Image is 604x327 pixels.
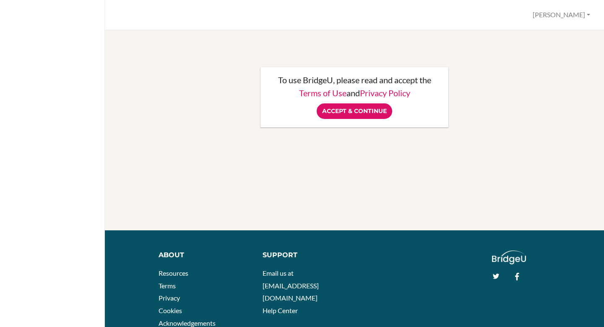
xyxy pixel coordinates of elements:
[529,7,594,23] button: [PERSON_NAME]
[299,88,346,98] a: Terms of Use
[159,319,216,327] a: Acknowledgements
[159,269,188,277] a: Resources
[269,89,440,97] p: and
[263,251,348,260] div: Support
[159,251,250,260] div: About
[159,282,176,290] a: Terms
[159,294,180,302] a: Privacy
[492,251,526,264] img: logo_white@2x-f4f0deed5e89b7ecb1c2cc34c3e3d731f90f0f143d5ea2071677605dd97b5244.png
[263,269,319,302] a: Email us at [EMAIL_ADDRESS][DOMAIN_NAME]
[159,306,182,314] a: Cookies
[317,103,392,119] input: Accept & Continue
[360,88,410,98] a: Privacy Policy
[263,306,298,314] a: Help Center
[269,76,440,84] p: To use BridgeU, please read and accept the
